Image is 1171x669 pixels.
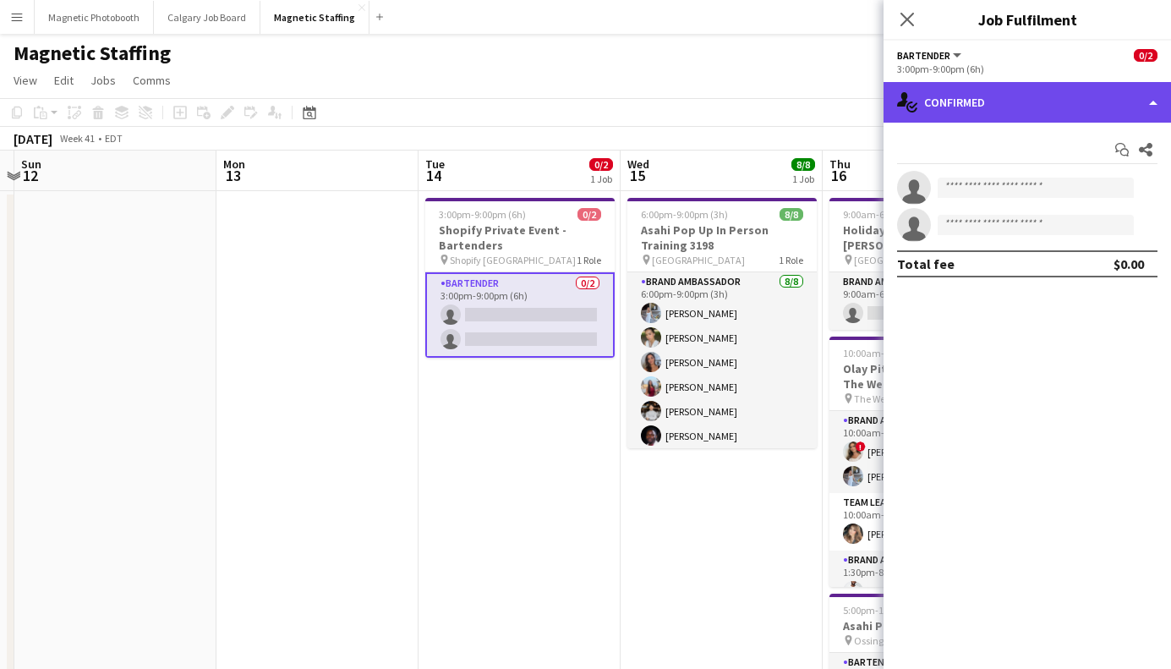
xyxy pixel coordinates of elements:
[884,82,1171,123] div: Confirmed
[1134,49,1157,62] span: 0/2
[897,49,964,62] button: Bartender
[843,604,935,617] span: 5:00pm-10:00pm (5h)
[47,69,80,91] a: Edit
[829,551,1019,633] app-card-role: Brand Ambassador2/21:30pm-8:30pm (7h)[PERSON_NAME]
[829,618,1019,633] h3: Asahi Pop Up 3198
[791,158,815,171] span: 8/8
[829,411,1019,493] app-card-role: Brand Ambassador2/210:00am-8:30pm (10h30m)![PERSON_NAME][PERSON_NAME]
[450,254,576,266] span: Shopify [GEOGRAPHIC_DATA]
[854,254,947,266] span: [GEOGRAPHIC_DATA]
[90,73,116,88] span: Jobs
[221,166,245,185] span: 13
[423,166,445,185] span: 14
[154,1,260,34] button: Calgary Job Board
[425,272,615,358] app-card-role: Bartender0/23:00pm-9:00pm (6h)
[589,158,613,171] span: 0/2
[627,222,817,253] h3: Asahi Pop Up In Person Training 3198
[829,156,851,172] span: Thu
[577,254,601,266] span: 1 Role
[641,208,728,221] span: 6:00pm-9:00pm (3h)
[829,222,1019,253] h3: Holiday Event - [PERSON_NAME] 3247
[1114,255,1144,272] div: $0.00
[829,493,1019,551] app-card-role: Team Lead1/110:00am-8:30pm (10h30m)[PERSON_NAME]
[829,272,1019,330] app-card-role: Brand Ambassador0/19:00am-6:00pm (9h)
[792,173,814,185] div: 1 Job
[627,156,649,172] span: Wed
[884,8,1171,30] h3: Job Fulfilment
[897,49,950,62] span: Bartender
[223,156,245,172] span: Mon
[854,634,898,647] span: Ossington
[652,254,745,266] span: [GEOGRAPHIC_DATA]
[856,441,866,452] span: !
[260,1,369,34] button: Magnetic Staffing
[425,222,615,253] h3: Shopify Private Event - Bartenders
[829,361,1019,392] h3: Olay Pit Stop Influencer Day- The Well 3191
[425,156,445,172] span: Tue
[105,132,123,145] div: EDT
[827,166,851,185] span: 16
[829,337,1019,587] app-job-card: 10:00am-8:30pm (10h30m)5/5Olay Pit Stop Influencer Day- The Well 3191 The Well3 RolesBrand Ambass...
[19,166,41,185] span: 12
[854,392,890,405] span: The Well
[897,63,1157,75] div: 3:00pm-9:00pm (6h)
[84,69,123,91] a: Jobs
[56,132,98,145] span: Week 41
[779,254,803,266] span: 1 Role
[590,173,612,185] div: 1 Job
[843,347,960,359] span: 10:00am-8:30pm (10h30m)
[627,272,817,502] app-card-role: Brand Ambassador8/86:00pm-9:00pm (3h)[PERSON_NAME][PERSON_NAME][PERSON_NAME][PERSON_NAME][PERSON_...
[54,73,74,88] span: Edit
[133,73,171,88] span: Comms
[625,166,649,185] span: 15
[577,208,601,221] span: 0/2
[14,73,37,88] span: View
[425,198,615,358] app-job-card: 3:00pm-9:00pm (6h)0/2Shopify Private Event - Bartenders Shopify [GEOGRAPHIC_DATA]1 RoleBartender0...
[126,69,178,91] a: Comms
[35,1,154,34] button: Magnetic Photobooth
[780,208,803,221] span: 8/8
[21,156,41,172] span: Sun
[627,198,817,448] app-job-card: 6:00pm-9:00pm (3h)8/8Asahi Pop Up In Person Training 3198 [GEOGRAPHIC_DATA]1 RoleBrand Ambassador...
[14,41,171,66] h1: Magnetic Staffing
[897,255,955,272] div: Total fee
[7,69,44,91] a: View
[843,208,931,221] span: 9:00am-6:00pm (9h)
[829,198,1019,330] app-job-card: 9:00am-6:00pm (9h)0/1Holiday Event - [PERSON_NAME] 3247 [GEOGRAPHIC_DATA]1 RoleBrand Ambassador0/...
[14,130,52,147] div: [DATE]
[439,208,526,221] span: 3:00pm-9:00pm (6h)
